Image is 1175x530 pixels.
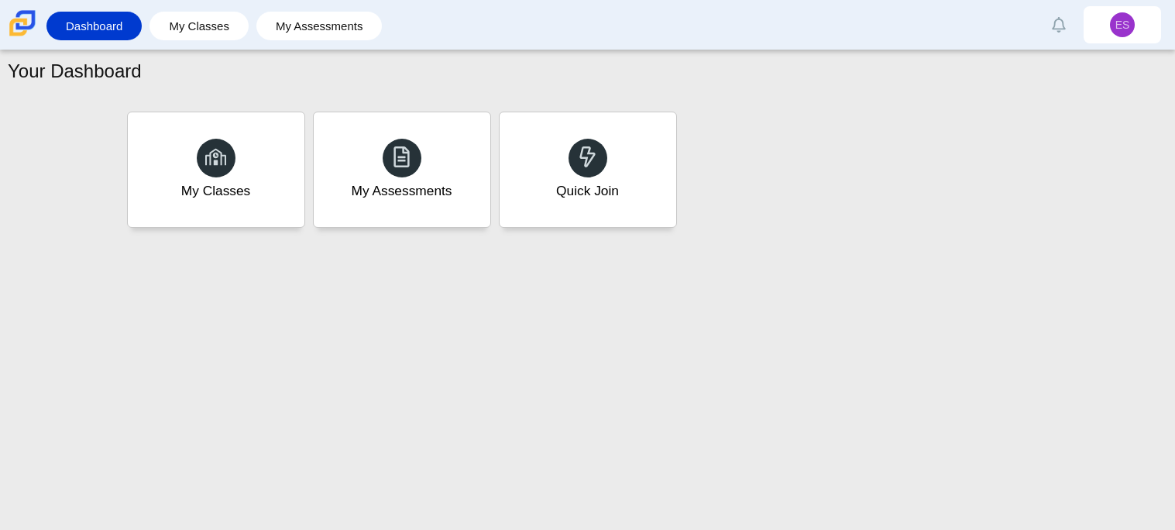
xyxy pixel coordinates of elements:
a: Quick Join [499,112,677,228]
a: My Assessments [264,12,375,40]
h1: Your Dashboard [8,58,142,84]
a: ES [1084,6,1161,43]
a: Dashboard [54,12,134,40]
img: Carmen School of Science & Technology [6,7,39,40]
div: My Assessments [352,181,452,201]
a: Alerts [1042,8,1076,42]
span: ES [1115,19,1130,30]
a: My Assessments [313,112,491,228]
div: Quick Join [556,181,619,201]
div: My Classes [181,181,251,201]
a: My Classes [157,12,241,40]
a: Carmen School of Science & Technology [6,29,39,42]
a: My Classes [127,112,305,228]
